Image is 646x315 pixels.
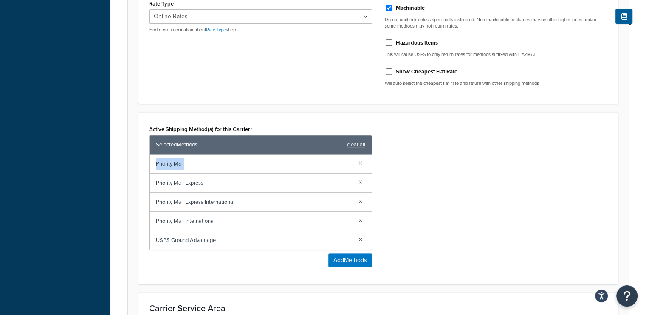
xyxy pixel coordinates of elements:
button: AddMethods [328,253,372,267]
p: Find more information about here. [149,27,372,33]
span: Priority Mail [156,158,352,170]
a: clear all [347,139,365,151]
label: Hazardous Items [396,39,438,47]
p: This will cause USPS to only return rates for methods suffixed with HAZMAT [385,51,608,58]
label: Rate Type [149,0,174,7]
p: Will auto select the cheapest flat rate and return with other shipping methods [385,80,608,87]
a: Rate Types [206,26,228,33]
label: Machinable [396,4,425,12]
h3: Carrier Service Area [149,304,607,313]
span: Priority Mail Express [156,177,352,189]
span: Selected Methods [156,139,343,151]
p: Do not uncheck unless specifically instructed. Non-machinable packages may result in higher rates... [385,17,608,30]
span: USPS Ground Advantage [156,234,352,246]
button: Open Resource Center [616,285,638,307]
label: Active Shipping Method(s) for this Carrier [149,126,252,133]
label: Show Cheapest Flat Rate [396,68,457,76]
span: Priority Mail Express International [156,196,352,208]
button: Show Help Docs [615,9,632,24]
span: Priority Mail International [156,215,352,227]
